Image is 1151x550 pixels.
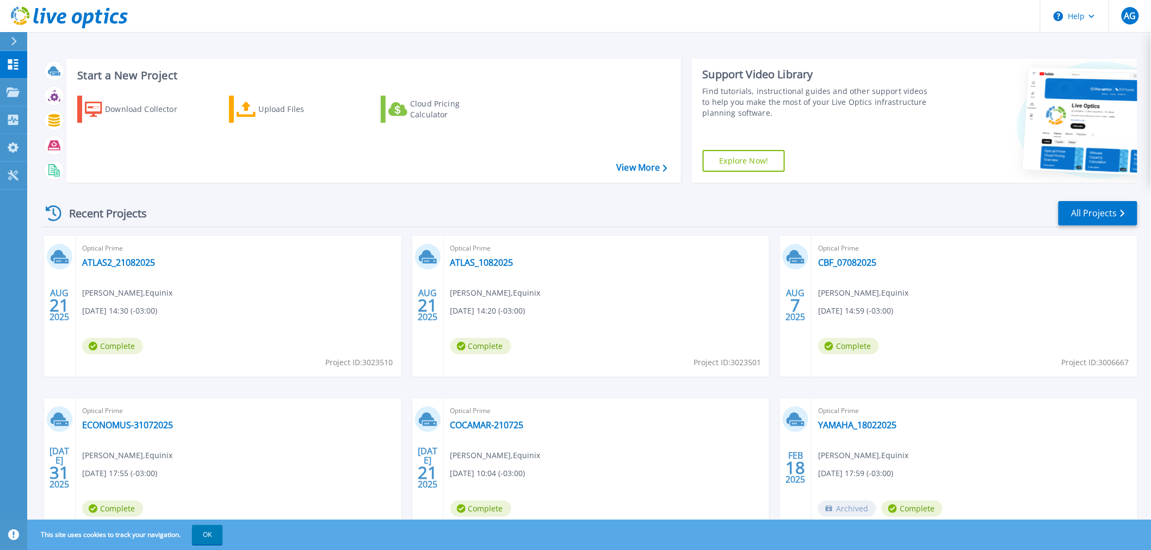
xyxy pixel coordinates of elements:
[818,257,876,268] a: CBF_07082025
[82,242,395,254] span: Optical Prime
[49,448,70,487] div: [DATE] 2025
[82,287,172,299] span: [PERSON_NAME] , Equinix
[82,305,157,317] span: [DATE] 14:30 (-03:00)
[818,449,908,461] span: [PERSON_NAME] , Equinix
[49,468,69,477] span: 31
[818,467,893,479] span: [DATE] 17:59 (-03:00)
[616,162,667,173] a: View More
[82,449,172,461] span: [PERSON_NAME] , Equinix
[450,242,763,254] span: Optical Prime
[703,67,931,82] div: Support Video Library
[381,96,502,123] a: Cloud Pricing Calculator
[450,305,525,317] span: [DATE] 14:20 (-03:00)
[1124,11,1136,20] span: AG
[450,287,541,299] span: [PERSON_NAME] , Equinix
[192,525,222,545] button: OK
[818,242,1131,254] span: Optical Prime
[326,357,393,368] span: Project ID: 3023510
[785,285,806,325] div: AUG 2025
[77,96,199,123] a: Download Collector
[818,420,896,430] a: YAMAHA_18022025
[450,420,524,430] a: COCAMAR-210725
[450,338,511,354] span: Complete
[410,98,497,120] div: Cloud Pricing Calculator
[82,257,155,268] a: ATLAS2_21082025
[818,501,876,517] span: Archived
[418,301,437,310] span: 21
[450,467,525,479] span: [DATE] 10:04 (-03:00)
[882,501,943,517] span: Complete
[450,501,511,517] span: Complete
[818,338,879,354] span: Complete
[786,463,806,472] span: 18
[30,525,222,545] span: This site uses cookies to track your navigation.
[259,98,346,120] div: Upload Files
[49,301,69,310] span: 21
[77,70,667,82] h3: Start a New Project
[42,200,162,227] div: Recent Projects
[82,420,173,430] a: ECONOMUS-31072025
[229,96,350,123] a: Upload Files
[703,150,785,172] a: Explore Now!
[818,405,1131,417] span: Optical Prime
[1062,357,1129,368] span: Project ID: 3006667
[417,448,438,487] div: [DATE] 2025
[105,98,192,120] div: Download Collector
[1059,201,1137,226] a: All Projects
[417,285,438,325] div: AUG 2025
[82,405,395,417] span: Optical Prime
[791,301,801,310] span: 7
[785,448,806,487] div: FEB 2025
[82,338,143,354] span: Complete
[818,305,893,317] span: [DATE] 14:59 (-03:00)
[49,285,70,325] div: AUG 2025
[82,467,157,479] span: [DATE] 17:55 (-03:00)
[703,86,931,118] div: Find tutorials, instructional guides and other support videos to help you make the most of your L...
[82,501,143,517] span: Complete
[450,257,513,268] a: ATLAS_1082025
[450,449,541,461] span: [PERSON_NAME] , Equinix
[818,287,908,299] span: [PERSON_NAME] , Equinix
[450,405,763,417] span: Optical Prime
[694,357,761,368] span: Project ID: 3023501
[418,468,437,477] span: 21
